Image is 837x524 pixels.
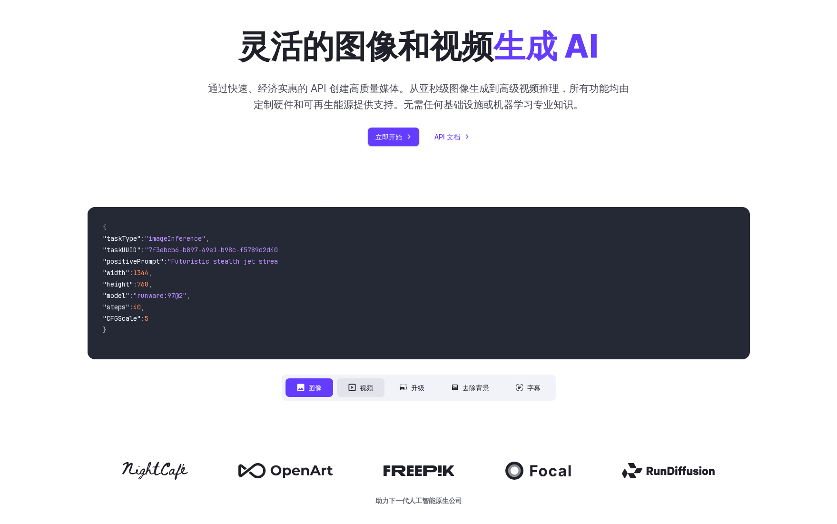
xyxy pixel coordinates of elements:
[187,291,190,300] span: ,
[103,314,141,323] span: "CFGScale"
[103,257,164,266] span: "positivePrompt"
[129,303,133,311] span: :
[206,234,209,243] span: ,
[148,280,152,288] span: ,
[133,303,141,311] span: 40
[133,280,137,288] span: :
[141,314,145,323] span: :
[167,257,514,266] span: "Futuristic stealth jet streaking through a neon-lit cityscape with glowing purple exhaust"
[141,303,145,311] span: ,
[411,384,424,392] font: 升级
[463,384,489,392] font: 去除背景
[238,27,493,65] font: 灵活的图像和视频
[308,384,322,392] font: 图像
[145,234,206,243] span: "imageInference"
[103,223,107,231] span: {
[103,303,129,311] span: "steps"
[103,246,141,254] span: "taskUUID"
[434,131,470,142] a: API 文档
[141,246,145,254] span: :
[133,268,148,277] span: 1344
[208,82,629,110] font: 通过快速、经济实惠的 API 创建高质量媒体。从亚秒级图像生成到高级视频推理，所有功能均由定制硬件和可再生能源提供支持。无需任何基础设施或机器学习专业知识。
[434,133,460,141] font: API 文档
[141,234,145,243] span: :
[368,128,419,146] a: 立即开始
[129,268,133,277] span: :
[527,384,541,392] font: 字幕
[148,268,152,277] span: ,
[375,496,462,504] font: 助力下一代人工智能原生公司
[103,326,107,334] span: }
[145,314,148,323] span: 5
[103,268,129,277] span: "width"
[103,280,133,288] span: "height"
[129,291,133,300] span: :
[164,257,167,266] span: :
[103,234,141,243] span: "taskType"
[360,384,373,392] font: 视频
[103,291,129,300] span: "model"
[133,291,187,300] span: "runware:97@2"
[137,280,148,288] span: 768
[493,27,599,65] font: 生成 AI
[145,246,289,254] span: "7f3ebcb6-b897-49e1-b98c-f5789d2d40d7"
[375,133,402,141] font: 立即开始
